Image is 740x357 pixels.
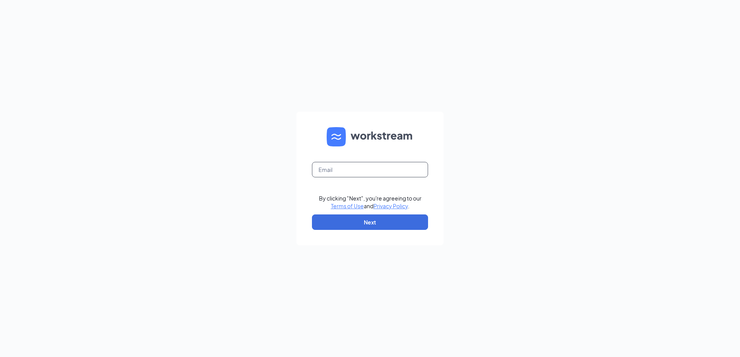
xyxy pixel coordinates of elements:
[319,194,421,210] div: By clicking "Next", you're agreeing to our and .
[327,127,413,146] img: WS logo and Workstream text
[331,202,364,209] a: Terms of Use
[373,202,408,209] a: Privacy Policy
[312,214,428,230] button: Next
[312,162,428,177] input: Email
